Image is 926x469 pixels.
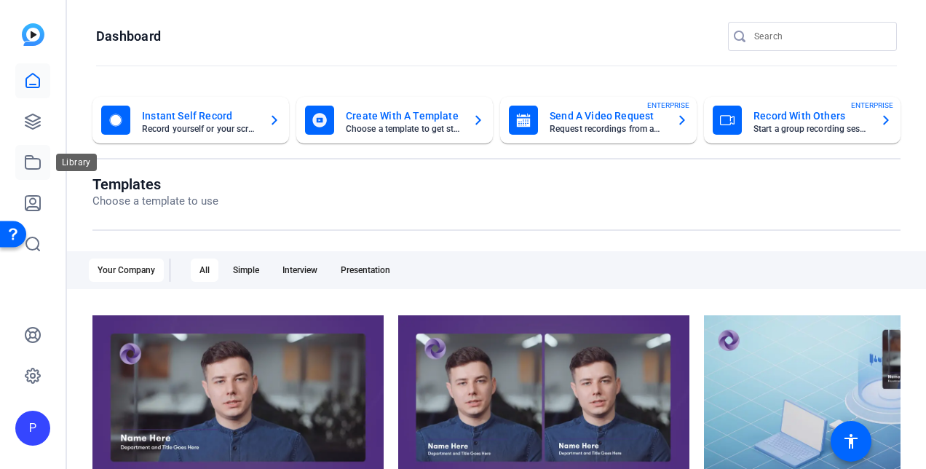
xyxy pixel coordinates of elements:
div: Interview [274,259,326,282]
div: P [15,411,50,446]
button: Create With A TemplateChoose a template to get started [296,97,493,143]
mat-card-subtitle: Choose a template to get started [346,125,461,133]
div: Your Company [89,259,164,282]
h1: Dashboard [96,28,161,45]
div: All [191,259,218,282]
button: Record With OthersStart a group recording sessionENTERPRISE [704,97,901,143]
button: Instant Self RecordRecord yourself or your screen [92,97,289,143]
mat-icon: accessibility [842,433,860,450]
p: Choose a template to use [92,193,218,210]
mat-card-subtitle: Record yourself or your screen [142,125,257,133]
span: ENTERPRISE [851,100,893,111]
div: Simple [224,259,268,282]
input: Search [754,28,885,45]
img: blue-gradient.svg [22,23,44,46]
mat-card-title: Record With Others [753,107,868,125]
mat-card-subtitle: Start a group recording session [753,125,868,133]
mat-card-title: Send A Video Request [550,107,665,125]
mat-card-title: Create With A Template [346,107,461,125]
mat-card-title: Instant Self Record [142,107,257,125]
div: Library [56,154,97,171]
h1: Templates [92,176,218,193]
mat-card-subtitle: Request recordings from anyone, anywhere [550,125,665,133]
div: Presentation [332,259,399,282]
button: Send A Video RequestRequest recordings from anyone, anywhereENTERPRISE [500,97,697,143]
span: ENTERPRISE [647,100,689,111]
